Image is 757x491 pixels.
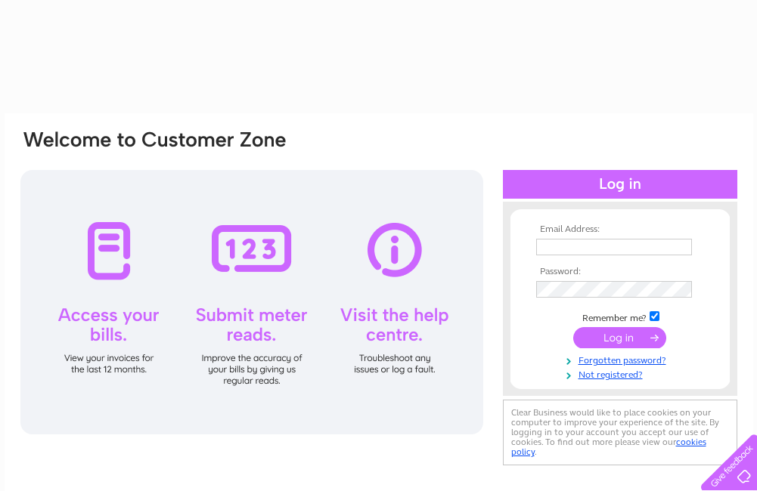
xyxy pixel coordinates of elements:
a: cookies policy [511,437,706,457]
th: Email Address: [532,224,708,235]
div: Clear Business would like to place cookies on your computer to improve your experience of the sit... [503,400,737,465]
input: Submit [573,327,666,348]
a: Not registered? [536,366,708,381]
th: Password: [532,267,708,277]
a: Forgotten password? [536,352,708,366]
td: Remember me? [532,309,708,324]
